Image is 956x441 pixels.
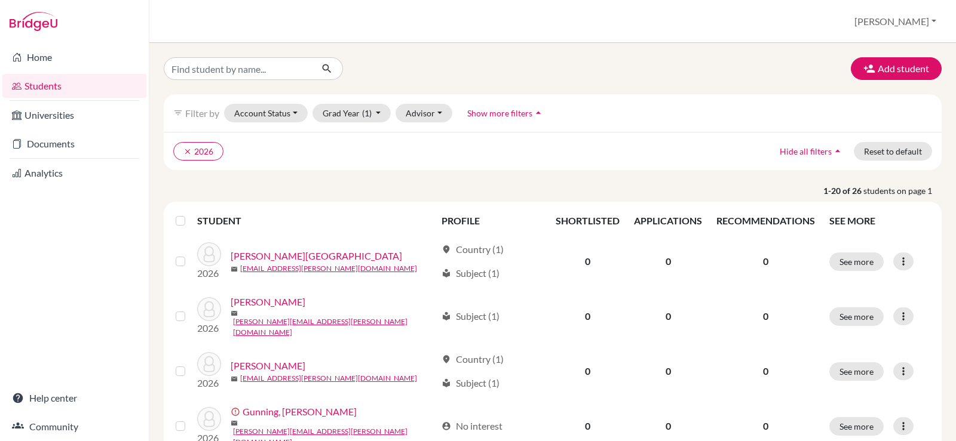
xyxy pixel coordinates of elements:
[240,263,417,274] a: [EMAIL_ADDRESS][PERSON_NAME][DOMAIN_NAME]
[197,206,434,235] th: STUDENT
[823,184,863,197] strong: 1-20 of 26
[185,107,219,119] span: Filter by
[231,359,305,373] a: [PERSON_NAME]
[549,345,627,397] td: 0
[2,45,146,69] a: Home
[442,376,500,390] div: Subject (1)
[231,266,238,273] span: mail
[312,104,391,122] button: Grad Year(1)
[829,417,884,436] button: See more
[822,206,937,235] th: SEE MORE
[863,184,942,197] span: students on page 1
[2,103,146,127] a: Universities
[183,147,192,156] i: clear
[829,307,884,326] button: See more
[442,421,451,431] span: account_circle
[442,266,500,280] div: Subject (1)
[442,312,451,321] span: local_library
[197,321,221,335] p: 2026
[231,375,238,383] span: mail
[10,12,57,31] img: Bridge-U
[233,316,436,338] a: [PERSON_NAME][EMAIL_ADDRESS][PERSON_NAME][DOMAIN_NAME]
[2,386,146,410] a: Help center
[457,104,554,122] button: Show more filtersarrow_drop_up
[780,146,832,156] span: Hide all filters
[442,245,451,254] span: location_on
[442,242,504,257] div: Country (1)
[467,108,532,118] span: Show more filters
[197,352,221,376] img: Domingo, Mariz
[442,378,451,388] span: local_library
[2,161,146,185] a: Analytics
[231,249,402,263] a: [PERSON_NAME][GEOGRAPHIC_DATA]
[197,297,221,321] img: Christensen, Sophia
[442,419,502,433] div: No interest
[770,142,854,161] button: Hide all filtersarrow_drop_up
[627,345,709,397] td: 0
[173,142,223,161] button: clear2026
[197,242,221,266] img: Ayles, Austin
[549,288,627,345] td: 0
[716,254,815,269] p: 0
[832,145,844,157] i: arrow_drop_up
[442,354,451,364] span: location_on
[164,57,312,80] input: Find student by name...
[829,362,884,381] button: See more
[716,419,815,433] p: 0
[2,132,146,156] a: Documents
[2,415,146,439] a: Community
[231,310,238,317] span: mail
[549,206,627,235] th: SHORTLISTED
[434,206,549,235] th: PROFILE
[231,407,243,417] span: error_outline
[197,376,221,390] p: 2026
[627,288,709,345] td: 0
[231,420,238,427] span: mail
[549,235,627,288] td: 0
[851,57,942,80] button: Add student
[442,352,504,366] div: Country (1)
[854,142,932,161] button: Reset to default
[829,252,884,271] button: See more
[532,107,544,119] i: arrow_drop_up
[240,373,417,384] a: [EMAIL_ADDRESS][PERSON_NAME][DOMAIN_NAME]
[442,309,500,323] div: Subject (1)
[442,269,451,278] span: local_library
[197,266,221,280] p: 2026
[716,309,815,323] p: 0
[173,108,183,118] i: filter_list
[362,108,372,118] span: (1)
[627,206,709,235] th: APPLICATIONS
[716,364,815,378] p: 0
[709,206,822,235] th: RECOMMENDATIONS
[243,405,357,419] a: Gunning, [PERSON_NAME]
[197,407,221,431] img: Gunning, Lei Lani
[2,74,146,98] a: Students
[396,104,452,122] button: Advisor
[627,235,709,288] td: 0
[231,295,305,309] a: [PERSON_NAME]
[849,10,942,33] button: [PERSON_NAME]
[224,104,308,122] button: Account Status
